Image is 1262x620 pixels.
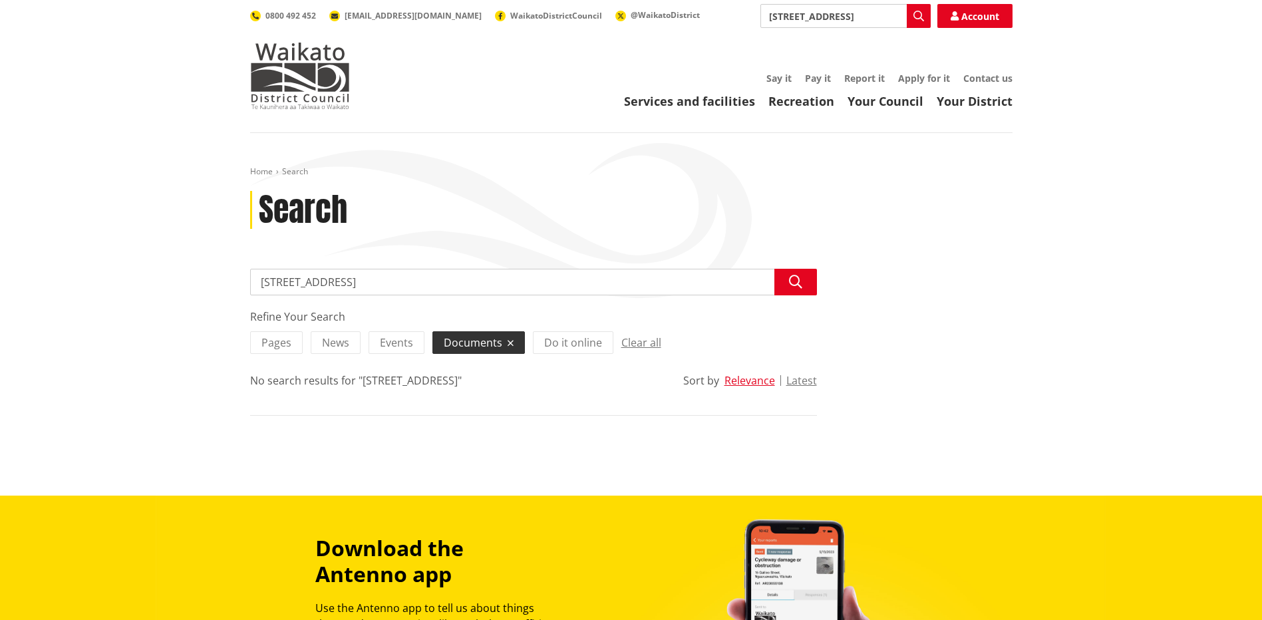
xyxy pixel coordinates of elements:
[683,373,719,388] div: Sort by
[963,72,1013,84] a: Contact us
[322,335,349,350] span: News
[250,269,817,295] input: Search input
[615,9,700,21] a: @WaikatoDistrict
[848,93,923,109] a: Your Council
[760,4,931,28] input: Search input
[250,373,462,388] div: No search results for "[STREET_ADDRESS]"
[265,10,316,21] span: 0800 492 452
[786,375,817,387] button: Latest
[898,72,950,84] a: Apply for it
[345,10,482,21] span: [EMAIL_ADDRESS][DOMAIN_NAME]
[261,335,291,350] span: Pages
[624,93,755,109] a: Services and facilities
[937,4,1013,28] a: Account
[250,309,817,325] div: Refine Your Search
[282,166,308,177] span: Search
[380,335,413,350] span: Events
[259,191,347,230] h1: Search
[315,536,556,587] h3: Download the Antenno app
[805,72,831,84] a: Pay it
[510,10,602,21] span: WaikatoDistrictCouncil
[844,72,885,84] a: Report it
[768,93,834,109] a: Recreation
[250,166,273,177] a: Home
[724,375,775,387] button: Relevance
[495,10,602,21] a: WaikatoDistrictCouncil
[544,335,602,350] span: Do it online
[631,9,700,21] span: @WaikatoDistrict
[329,10,482,21] a: [EMAIL_ADDRESS][DOMAIN_NAME]
[250,43,350,109] img: Waikato District Council - Te Kaunihera aa Takiwaa o Waikato
[766,72,792,84] a: Say it
[250,10,316,21] a: 0800 492 452
[937,93,1013,109] a: Your District
[621,332,661,353] button: Clear all
[444,335,502,350] span: Documents
[250,166,1013,178] nav: breadcrumb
